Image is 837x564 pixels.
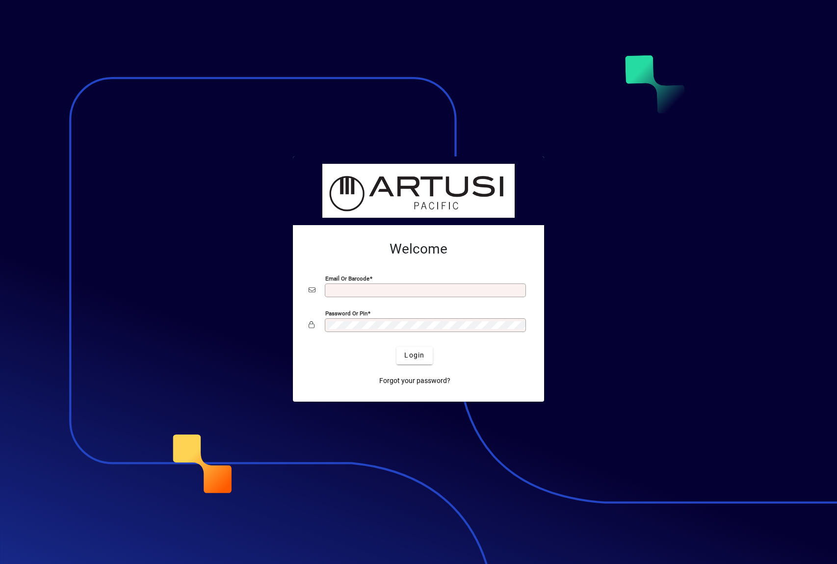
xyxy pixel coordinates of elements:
[396,347,432,364] button: Login
[379,376,450,386] span: Forgot your password?
[325,309,367,316] mat-label: Password or Pin
[375,372,454,390] a: Forgot your password?
[404,350,424,360] span: Login
[309,241,528,257] h2: Welcome
[325,275,369,282] mat-label: Email or Barcode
